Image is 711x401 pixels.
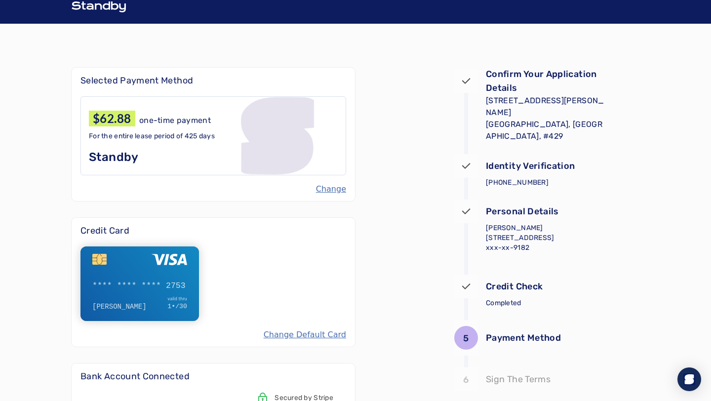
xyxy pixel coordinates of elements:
[89,131,215,141] p: For the entire lease period of 425 days
[92,303,163,310] div: [PERSON_NAME]
[486,67,604,95] p: Confirm Your Application Details
[80,74,346,87] p: Selected Payment Method
[167,297,187,301] div: valid thru
[486,331,561,345] p: Payment Method
[93,111,131,126] p: $62.88
[264,329,346,341] button: Change Default Card
[463,331,469,345] p: 5
[677,367,701,391] div: Open Intercom Messenger
[167,303,187,310] div: 1•/30
[486,223,604,253] p: [PERSON_NAME] [STREET_ADDRESS] xxx-xx-9182
[80,369,346,383] p: Bank Account Connected
[316,183,346,195] button: Change
[486,178,549,187] span: [PHONE_NUMBER]
[463,373,469,387] p: 6
[139,115,211,126] p: one-time payment
[486,299,521,307] span: Completed
[80,224,346,238] p: Credit Card
[486,96,604,153] span: [STREET_ADDRESS][PERSON_NAME] [GEOGRAPHIC_DATA], [GEOGRAPHIC_DATA], #429 [DATE] - [DATE]
[486,159,575,173] p: Identity Verification
[486,204,559,218] p: Personal Details
[486,280,543,293] p: Credit Check
[89,149,215,165] p: Standby
[486,372,551,386] p: Sign The Terms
